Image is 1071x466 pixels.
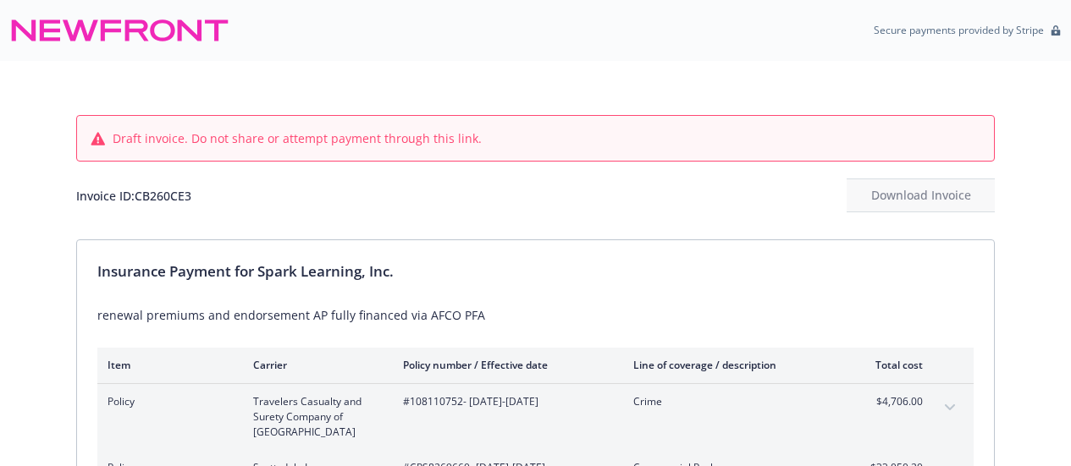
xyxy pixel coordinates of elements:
[97,384,974,450] div: PolicyTravelers Casualty and Surety Company of [GEOGRAPHIC_DATA]#108110752- [DATE]-[DATE]Crime$4,...
[253,394,376,440] span: Travelers Casualty and Surety Company of [GEOGRAPHIC_DATA]
[936,394,963,421] button: expand content
[847,179,995,211] div: Download Invoice
[253,358,376,372] div: Carrier
[403,394,606,409] span: #108110752 - [DATE]-[DATE]
[633,394,832,409] span: Crime
[76,187,191,205] div: Invoice ID: CB260CE3
[859,358,923,372] div: Total cost
[97,306,974,324] div: renewal premiums and endorsement AP fully financed via AFCO PFA
[108,394,226,409] span: Policy
[113,129,482,147] span: Draft invoice. Do not share or attempt payment through this link.
[403,358,606,372] div: Policy number / Effective date
[859,394,923,409] span: $4,706.00
[633,358,832,372] div: Line of coverage / description
[97,260,974,282] div: Insurance Payment for Spark Learning, Inc.
[108,358,226,372] div: Item
[874,23,1044,37] p: Secure payments provided by Stripe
